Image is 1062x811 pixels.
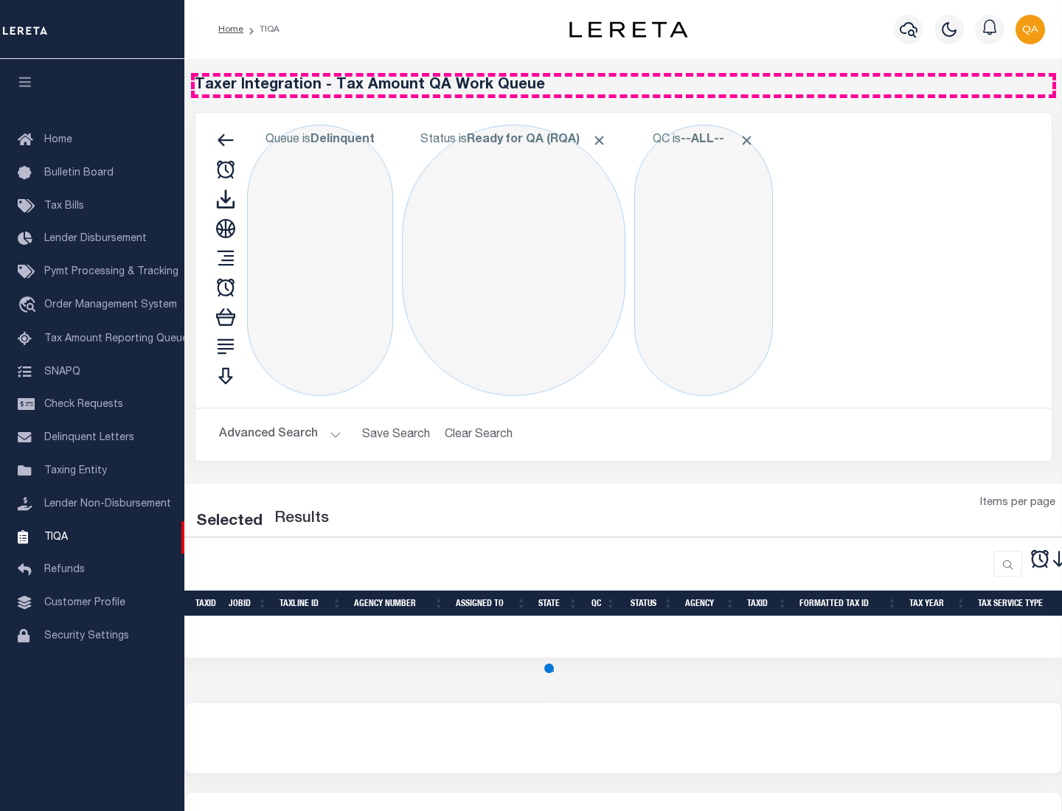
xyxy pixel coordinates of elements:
[44,400,123,410] span: Check Requests
[1016,15,1045,44] img: svg+xml;base64,PHN2ZyB4bWxucz0iaHR0cDovL3d3dy53My5vcmcvMjAwMC9zdmciIHBvaW50ZXItZXZlbnRzPSJub25lIi...
[591,133,607,148] span: Click to Remove
[44,466,107,476] span: Taxing Entity
[190,591,223,616] th: TaxID
[634,125,773,396] div: Click to Edit
[218,25,243,34] a: Home
[353,420,439,449] button: Save Search
[310,134,375,146] b: Delinquent
[219,420,341,449] button: Advanced Search
[439,420,519,449] button: Clear Search
[44,433,134,443] span: Delinquent Letters
[681,134,724,146] b: --ALL--
[44,168,114,178] span: Bulletin Board
[450,591,532,616] th: Assigned To
[44,366,80,377] span: SNAPQ
[44,300,177,310] span: Order Management System
[44,631,129,641] span: Security Settings
[44,499,171,509] span: Lender Non-Disbursement
[196,510,263,534] div: Selected
[622,591,679,616] th: Status
[402,125,625,396] div: Click to Edit
[44,565,85,575] span: Refunds
[247,125,393,396] div: Click to Edit
[44,234,147,244] span: Lender Disbursement
[44,532,68,542] span: TIQA
[980,495,1055,512] span: Items per page
[794,591,903,616] th: Formatted Tax ID
[584,591,622,616] th: QC
[44,598,125,608] span: Customer Profile
[274,591,348,616] th: TaxLine ID
[532,591,584,616] th: State
[569,21,687,38] img: logo-dark.svg
[44,267,178,277] span: Pymt Processing & Tracking
[903,591,972,616] th: Tax Year
[44,135,72,145] span: Home
[44,334,188,344] span: Tax Amount Reporting Queue
[195,77,1052,94] h5: Taxer Integration - Tax Amount QA Work Queue
[274,507,329,531] label: Results
[679,591,741,616] th: Agency
[348,591,450,616] th: Agency Number
[467,134,607,146] b: Ready for QA (RQA)
[741,591,794,616] th: TaxID
[18,296,41,316] i: travel_explore
[243,23,280,36] li: TIQA
[44,201,84,212] span: Tax Bills
[739,133,754,148] span: Click to Remove
[223,591,274,616] th: JobID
